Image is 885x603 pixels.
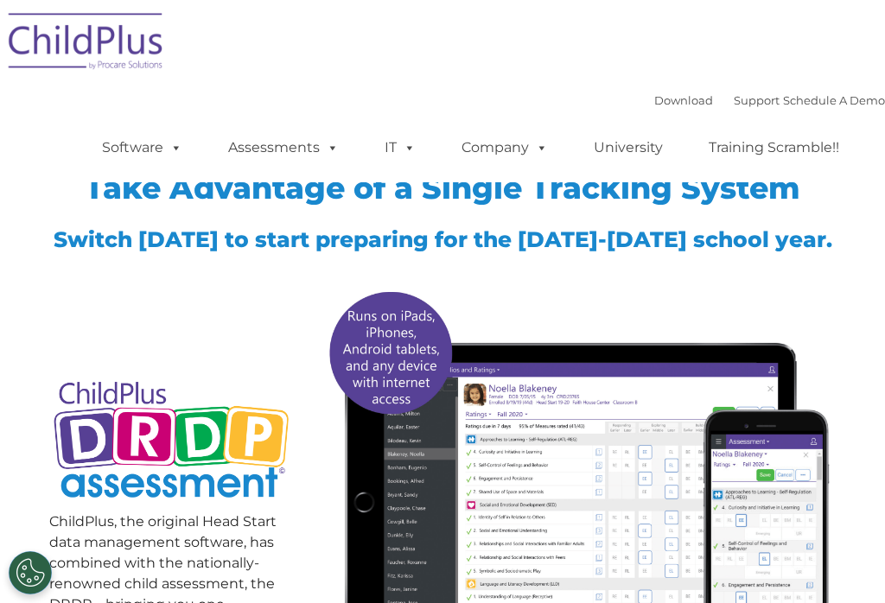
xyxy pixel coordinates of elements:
a: Training Scramble!! [691,130,856,165]
a: University [576,130,680,165]
a: Download [654,93,713,107]
span: Switch [DATE] to start preparing for the [DATE]-[DATE] school year. [54,226,832,252]
span: Take Advantage of a Single Tracking System [85,169,800,206]
font: | [654,93,885,107]
a: Schedule A Demo [783,93,885,107]
button: Cookies Settings [9,551,52,594]
img: Copyright - DRDP Logo [49,367,294,516]
a: IT [367,130,433,165]
a: Software [85,130,200,165]
a: Assessments [211,130,356,165]
a: Support [734,93,780,107]
a: Company [444,130,565,165]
